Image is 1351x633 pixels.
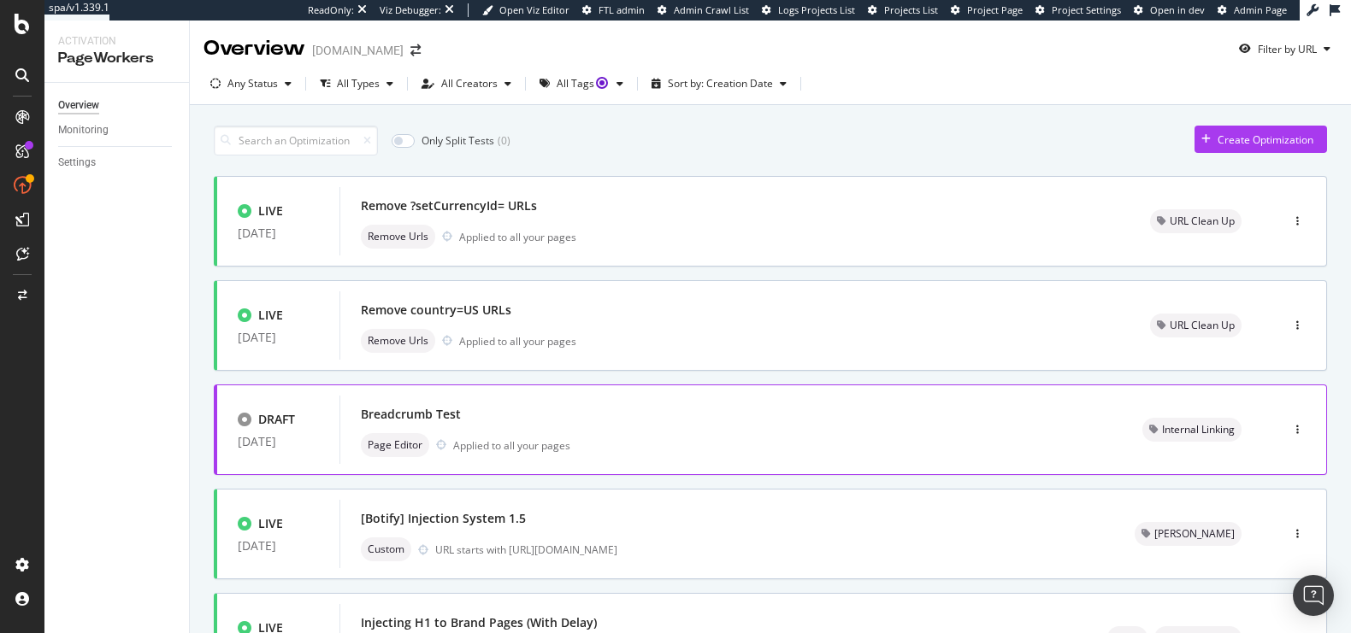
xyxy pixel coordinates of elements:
div: Remove ?setCurrencyId= URLs [361,197,537,214]
span: Admin Crawl List [674,3,749,16]
span: Project Page [967,3,1023,16]
a: Project Page [951,3,1023,17]
button: Any Status [204,70,298,97]
a: Overview [58,97,177,114]
span: Admin Page [1234,3,1287,16]
div: Applied to all your pages [459,334,576,349]
div: Overview [58,97,99,114]
a: Monitoring [58,121,177,139]
span: FTL admin [599,3,645,16]
div: [DATE] [238,331,319,344]
div: Activation [58,34,175,49]
div: Remove country=US URLs [361,302,511,319]
button: Sort by: Creation Date [645,70,793,97]
a: Logs Projects List [762,3,855,17]
div: neutral label [361,537,411,561]
div: LIVE [258,202,283,220]
span: Internal Linking [1162,425,1235,435]
button: Create Optimization [1195,126,1327,153]
span: Project Settings [1052,3,1121,16]
a: Projects List [868,3,938,17]
div: All Types [337,79,380,89]
a: Open Viz Editor [482,3,569,17]
div: neutral label [361,225,435,249]
div: [DATE] [238,539,319,553]
span: Open in dev [1150,3,1205,16]
span: Page Editor [368,440,422,450]
a: FTL admin [582,3,645,17]
a: Settings [58,154,177,172]
div: Create Optimization [1218,132,1313,147]
a: Project Settings [1035,3,1121,17]
div: DRAFT [258,411,295,428]
div: Applied to all your pages [453,438,570,453]
span: Remove Urls [368,232,428,242]
div: URL starts with [URL][DOMAIN_NAME] [435,542,1094,557]
div: LIVE [258,515,283,532]
div: All Creators [441,79,498,89]
button: Filter by URL [1232,35,1337,62]
div: Monitoring [58,121,109,139]
div: Tooltip anchor [594,75,610,91]
div: [DATE] [238,226,319,240]
div: [Botify] Injection System 1.5 [361,510,526,527]
div: Only Split Tests [422,133,494,148]
span: Logs Projects List [778,3,855,16]
div: Breadcrumb Test [361,406,461,423]
div: LIVE [258,307,283,324]
button: All Types [313,70,400,97]
div: Applied to all your pages [459,230,576,244]
div: neutral label [361,329,435,353]
div: Injecting H1 to Brand Pages (With Delay) [361,614,597,631]
div: PageWorkers [58,49,175,68]
span: URL Clean Up [1170,320,1235,331]
div: neutral label [1135,522,1242,546]
div: All Tags [557,79,610,89]
button: All TagsTooltip anchor [533,70,630,97]
span: Custom [368,544,404,554]
span: Open Viz Editor [499,3,569,16]
div: ( 0 ) [498,133,510,148]
a: Open in dev [1134,3,1205,17]
button: All Creators [415,70,518,97]
span: URL Clean Up [1170,216,1235,226]
div: neutral label [1150,314,1242,337]
a: Admin Page [1218,3,1287,17]
div: Open Intercom Messenger [1293,575,1334,616]
span: Remove Urls [368,336,428,346]
div: [DATE] [238,435,319,448]
div: Settings [58,154,96,172]
div: Any Status [227,79,278,89]
div: neutral label [1150,209,1242,233]
div: Overview [204,34,305,63]
div: ReadOnly: [308,3,354,17]
span: [PERSON_NAME] [1154,529,1235,539]
div: [DOMAIN_NAME] [312,42,404,59]
div: neutral label [1142,418,1242,442]
div: Sort by: Creation Date [668,79,773,89]
div: Viz Debugger: [380,3,441,17]
input: Search an Optimization [214,126,378,155]
div: neutral label [361,433,429,457]
div: Filter by URL [1258,42,1317,56]
div: arrow-right-arrow-left [410,44,421,56]
a: Admin Crawl List [658,3,749,17]
span: Projects List [884,3,938,16]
